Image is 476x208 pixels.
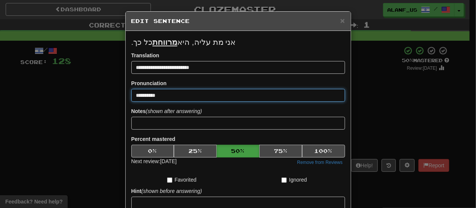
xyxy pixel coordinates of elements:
label: Percent mastered [131,135,176,143]
h5: Edit Sentence [131,17,345,25]
label: Favorited [167,176,196,184]
label: Notes [131,107,202,115]
button: 50% [217,145,260,158]
label: Translation [131,52,160,59]
input: Ignored [281,177,287,183]
label: Ignored [281,176,307,184]
button: Remove from Reviews [295,158,345,167]
em: (shown after answering) [146,108,202,114]
label: Pronunciation [131,80,167,87]
input: Favorited [167,177,172,183]
button: 25% [174,145,217,158]
p: אני מת עליה, היא כל כך. [131,37,345,48]
button: Close [340,17,345,24]
label: Hint [131,187,202,195]
button: 100% [302,145,345,158]
div: Percent mastered [131,145,345,158]
u: מרווחת [152,38,177,46]
div: Next review: [DATE] [131,158,177,167]
button: 75% [259,145,302,158]
em: (shown before answering) [141,188,202,194]
button: 0% [131,145,174,158]
span: × [340,16,345,25]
